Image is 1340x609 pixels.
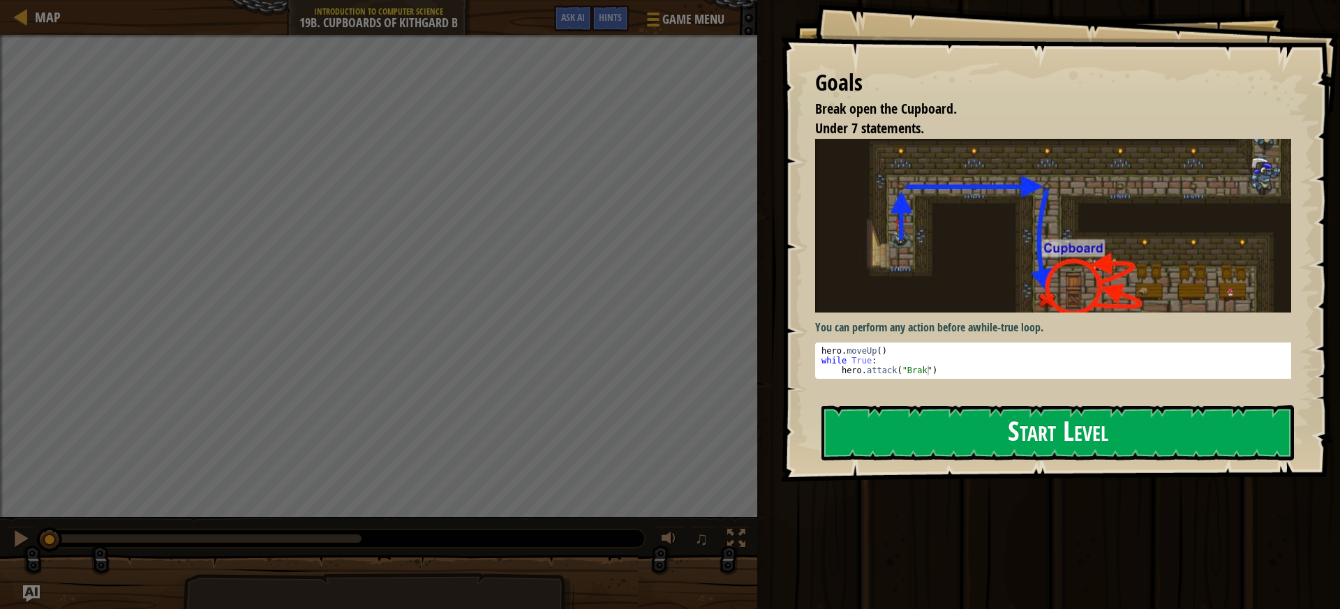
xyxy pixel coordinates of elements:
[815,119,924,137] span: Under 7 statements.
[28,8,61,27] a: Map
[815,67,1291,99] div: Goals
[657,526,685,555] button: Adjust volume
[7,526,35,555] button: Ctrl + P: Pause
[815,319,1302,336] p: You can perform any action before a .
[694,528,708,549] span: ♫
[798,119,1288,139] li: Under 7 statements.
[815,99,957,118] span: Break open the Cupboard.
[554,6,592,31] button: Ask AI
[561,10,585,24] span: Ask AI
[636,6,733,38] button: Game Menu
[821,405,1294,460] button: Start Level
[692,526,715,555] button: ♫
[815,139,1302,313] img: Cupboards of kithgard
[798,99,1288,119] li: Break open the Cupboard.
[35,8,61,27] span: Map
[662,10,724,29] span: Game Menu
[722,526,750,555] button: Toggle fullscreen
[599,10,622,24] span: Hints
[973,319,1041,335] strong: while-true loop
[23,585,40,602] button: Ask AI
